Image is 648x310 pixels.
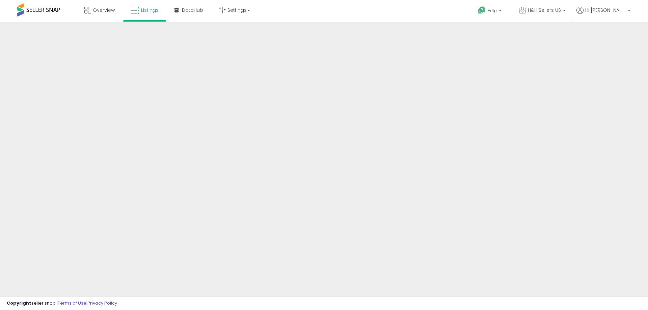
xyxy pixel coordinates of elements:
a: Privacy Policy [87,300,117,306]
span: Hi [PERSON_NAME] [585,7,626,13]
span: Overview [93,7,115,13]
span: H&H Sellers US [528,7,561,13]
span: DataHub [182,7,203,13]
span: Help [488,8,497,13]
i: Get Help [478,6,486,15]
a: Help [473,1,508,22]
strong: Copyright [7,300,31,306]
span: Listings [141,7,159,13]
a: Terms of Use [58,300,86,306]
div: seller snap | | [7,300,117,307]
a: Hi [PERSON_NAME] [576,7,630,22]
